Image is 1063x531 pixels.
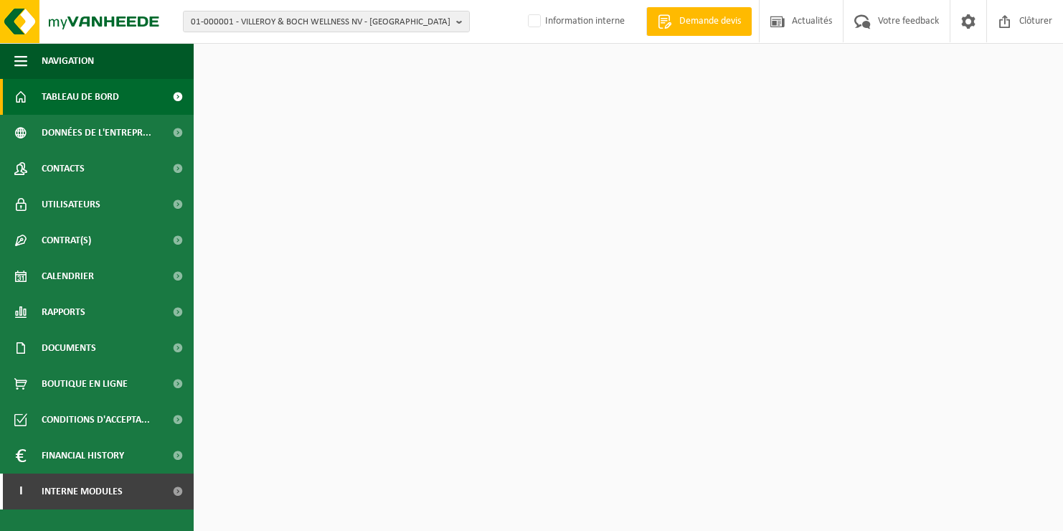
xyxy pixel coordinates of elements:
span: 01-000001 - VILLEROY & BOCH WELLNESS NV - [GEOGRAPHIC_DATA] [191,11,450,33]
span: Conditions d'accepta... [42,402,150,438]
a: Demande devis [646,7,752,36]
span: I [14,474,27,509]
button: 01-000001 - VILLEROY & BOCH WELLNESS NV - [GEOGRAPHIC_DATA] [183,11,470,32]
span: Tableau de bord [42,79,119,115]
span: Boutique en ligne [42,366,128,402]
span: Interne modules [42,474,123,509]
span: Navigation [42,43,94,79]
span: Données de l'entrepr... [42,115,151,151]
span: Rapports [42,294,85,330]
span: Calendrier [42,258,94,294]
span: Contrat(s) [42,222,91,258]
span: Financial History [42,438,124,474]
label: Information interne [525,11,625,32]
span: Utilisateurs [42,187,100,222]
span: Contacts [42,151,85,187]
span: Documents [42,330,96,366]
span: Demande devis [676,14,745,29]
